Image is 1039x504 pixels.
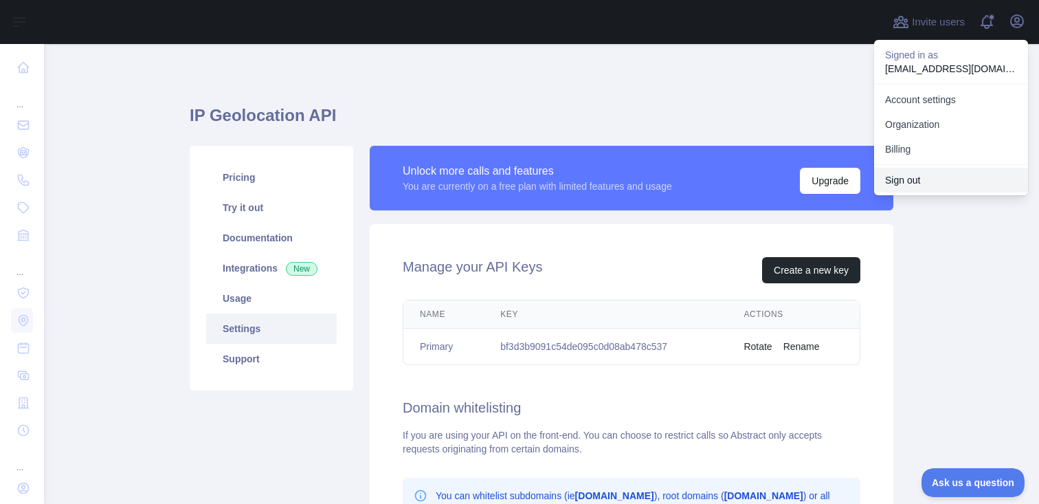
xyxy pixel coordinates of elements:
[783,340,820,353] button: Rename
[484,300,727,329] th: Key
[912,14,965,30] span: Invite users
[206,223,337,253] a: Documentation
[403,163,672,179] div: Unlock more calls and features
[874,168,1028,193] button: Sign out
[890,11,968,33] button: Invite users
[206,162,337,193] a: Pricing
[403,329,484,365] td: Primary
[190,105,893,138] h1: IP Geolocation API
[921,468,1025,497] iframe: Toggle Customer Support
[403,428,860,456] div: If you are using your API on the front-end. You can choose to restrict calls so Abstract only acc...
[206,344,337,374] a: Support
[800,168,860,194] button: Upgrade
[11,446,33,473] div: ...
[206,283,337,314] a: Usage
[403,300,484,329] th: Name
[484,329,727,365] td: bf3d3b9091c54de095c0d08ab478c537
[206,253,337,283] a: Integrations New
[206,193,337,223] a: Try it out
[403,257,542,283] h2: Manage your API Keys
[206,314,337,344] a: Settings
[727,300,860,329] th: Actions
[403,398,860,417] h2: Domain whitelisting
[885,62,1017,76] p: [EMAIL_ADDRESS][DOMAIN_NAME]
[874,87,1028,112] a: Account settings
[744,340,772,353] button: Rotate
[403,179,672,193] div: You are currently on a free plan with limited features and usage
[11,250,33,278] div: ...
[724,490,803,501] b: [DOMAIN_NAME]
[885,48,1017,62] p: Signed in as
[874,137,1028,162] button: Billing
[575,490,654,501] b: [DOMAIN_NAME]
[762,257,860,283] button: Create a new key
[11,83,33,110] div: ...
[874,112,1028,137] a: Organization
[286,262,317,276] span: New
